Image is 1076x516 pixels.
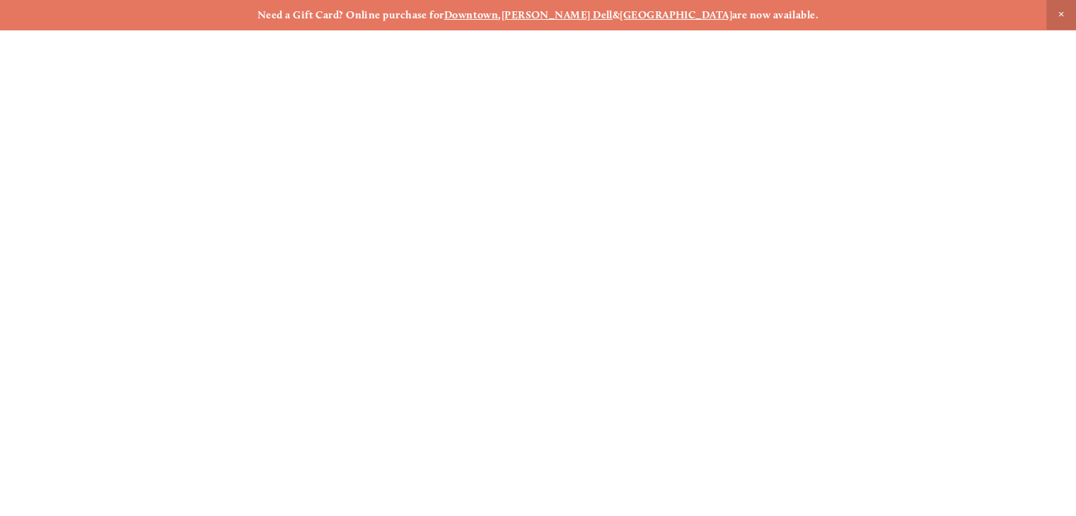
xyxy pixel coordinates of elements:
[444,8,499,21] a: Downtown
[258,8,444,21] strong: Need a Gift Card? Online purchase for
[620,8,732,21] a: [GEOGRAPHIC_DATA]
[498,8,501,21] strong: ,
[732,8,818,21] strong: are now available.
[613,8,620,21] strong: &
[502,8,613,21] a: [PERSON_NAME] Dell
